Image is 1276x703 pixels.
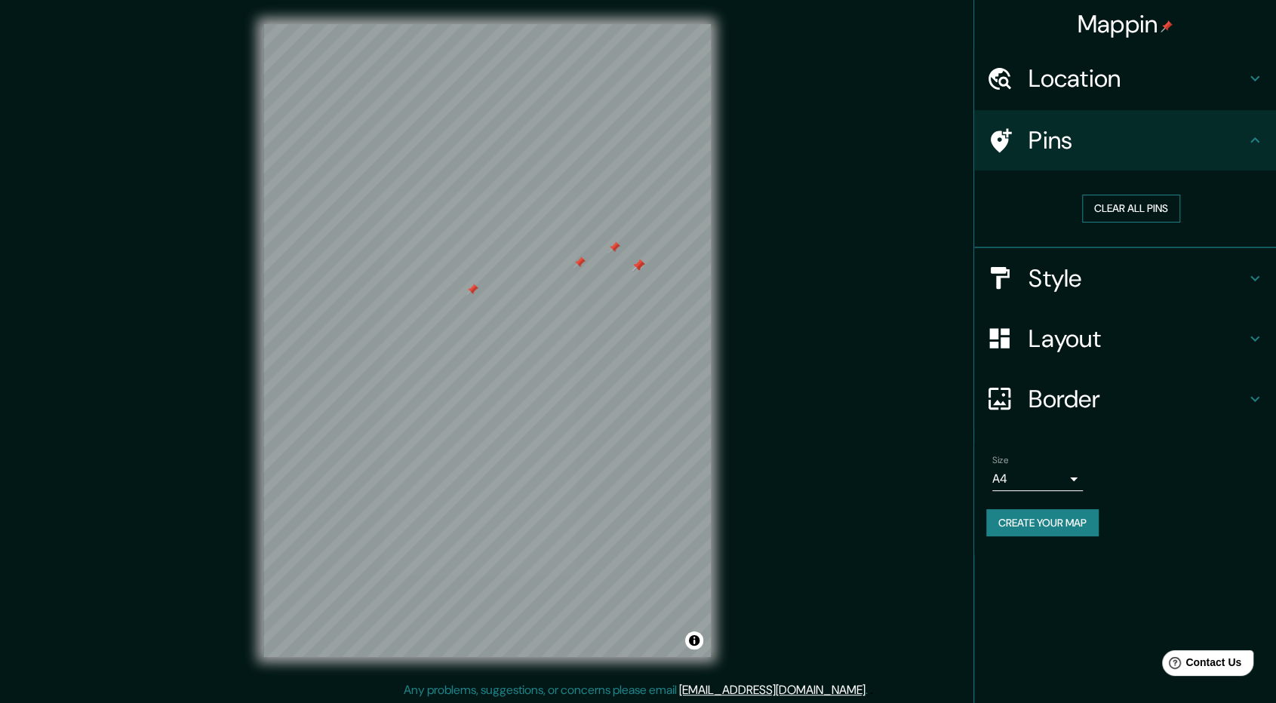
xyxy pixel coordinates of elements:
h4: Layout [1028,324,1246,354]
div: . [868,681,870,699]
img: pin-icon.png [1161,20,1173,32]
p: Any problems, suggestions, or concerns please email . [404,681,868,699]
div: Border [974,369,1276,429]
div: . [870,681,873,699]
h4: Style [1028,263,1246,293]
canvas: Map [263,24,711,657]
div: Pins [974,110,1276,170]
h4: Pins [1028,125,1246,155]
div: Layout [974,309,1276,369]
div: A4 [992,467,1083,491]
button: Create your map [986,509,1099,537]
button: Clear all pins [1082,195,1180,223]
h4: Border [1028,384,1246,414]
iframe: Help widget launcher [1142,644,1259,686]
button: Toggle attribution [685,631,703,649]
div: Location [974,48,1276,109]
h4: Mappin [1078,9,1173,39]
a: [EMAIL_ADDRESS][DOMAIN_NAME] [679,682,866,698]
div: Style [974,248,1276,309]
h4: Location [1028,63,1246,94]
label: Size [992,453,1008,466]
